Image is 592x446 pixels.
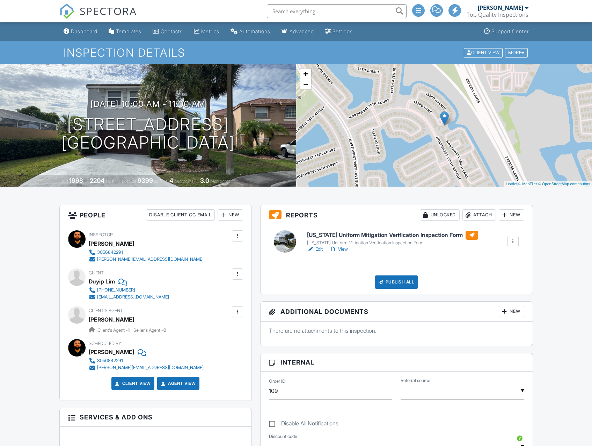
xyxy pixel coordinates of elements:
[210,179,230,184] span: bathrooms
[499,209,524,221] div: New
[59,3,75,19] img: The Best Home Inspection Software - Spectora
[518,182,537,186] a: © MapTiler
[97,250,123,255] div: 3056842291
[64,46,528,59] h1: Inspection Details
[89,314,134,325] a: [PERSON_NAME]
[279,25,317,38] a: Advanced
[218,209,243,221] div: New
[89,287,169,294] a: [PHONE_NUMBER]
[61,115,235,152] h1: [STREET_ADDRESS] [GEOGRAPHIC_DATA]
[261,302,533,322] h3: Additional Documents
[71,28,97,34] div: Dashboard
[106,25,144,38] a: Templates
[89,294,169,301] a: [EMAIL_ADDRESS][DOMAIN_NAME]
[504,181,592,187] div: |
[261,205,533,225] h3: Reports
[200,177,209,184] div: 3.0
[90,99,205,109] h3: [DATE] 10:00 am - 11:00 am
[128,328,130,333] strong: 1
[330,246,348,253] a: View
[89,364,204,371] a: [PERSON_NAME][EMAIL_ADDRESS][DOMAIN_NAME]
[491,28,529,34] div: Support Center
[97,287,135,293] div: [PHONE_NUMBER]
[97,358,123,364] div: 3056842291
[506,182,517,186] a: Leaflet
[154,179,163,184] span: sq.ft.
[89,357,204,364] a: 3056842291
[89,249,204,256] a: 3056842291
[307,231,478,240] h6: [US_STATE] Uniform Mitigation Verification Inspection Form
[201,28,219,34] div: Metrics
[150,25,185,38] a: Contacts
[59,9,137,24] a: SPECTORA
[269,378,285,384] label: Order ID
[97,257,204,262] div: [PERSON_NAME][EMAIL_ADDRESS][DOMAIN_NAME]
[505,48,528,57] div: More
[89,347,134,357] div: [PERSON_NAME]
[89,232,113,237] span: Inspector
[228,25,273,38] a: Automations (Basic)
[90,177,104,184] div: 2204
[138,177,153,184] div: 9399
[89,270,104,275] span: Client
[89,341,121,346] span: Scheduled By
[322,25,356,38] a: Settings
[89,238,134,249] div: [PERSON_NAME]
[462,209,496,221] div: Attach
[80,3,137,18] span: SPECTORA
[191,25,222,38] a: Metrics
[478,4,523,11] div: [PERSON_NAME]
[499,306,524,317] div: New
[300,79,311,89] a: Zoom out
[307,231,478,246] a: [US_STATE] Uniform Mitigation Verification Inspection Form [US_STATE] Uniform Mitigation Verifica...
[97,365,204,371] div: [PERSON_NAME][EMAIL_ADDRESS][DOMAIN_NAME]
[481,25,532,38] a: Support Center
[467,11,528,18] div: Top Quality Inspections
[61,25,100,38] a: Dashboard
[269,420,338,429] label: Disable All Notifications
[89,256,204,263] a: [PERSON_NAME][EMAIL_ADDRESS][DOMAIN_NAME]
[269,433,297,440] label: Discount code
[174,179,193,184] span: bedrooms
[332,28,353,34] div: Settings
[114,380,151,387] a: Client View
[146,209,215,221] div: Disable Client CC Email
[89,308,123,313] span: Client's Agent
[538,182,590,186] a: © OpenStreetMap contributors
[307,246,323,253] a: Edit
[161,28,183,34] div: Contacts
[375,275,418,289] div: Publish All
[60,408,251,426] h3: Services & Add ons
[89,276,115,287] div: Duyip Lim
[69,177,83,184] div: 1998
[300,69,311,79] a: Zoom in
[60,205,251,225] h3: People
[464,48,503,57] div: Client View
[122,179,137,184] span: Lot Size
[307,240,478,246] div: [US_STATE] Uniform Mitigation Verification Inspection Form
[116,28,141,34] div: Templates
[97,328,131,333] span: Client's Agent -
[163,328,166,333] strong: 0
[420,209,460,221] div: Unlocked
[169,177,173,184] div: 4
[105,179,115,184] span: sq. ft.
[290,28,314,34] div: Advanced
[401,377,430,384] label: Referral source
[239,28,270,34] div: Automations
[97,294,169,300] div: [EMAIL_ADDRESS][DOMAIN_NAME]
[463,50,504,55] a: Client View
[60,179,68,184] span: Built
[133,328,166,333] span: Seller's Agent -
[160,380,196,387] a: Agent View
[267,4,407,18] input: Search everything...
[261,353,533,372] h3: Internal
[269,327,524,334] p: There are no attachments to this inspection.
